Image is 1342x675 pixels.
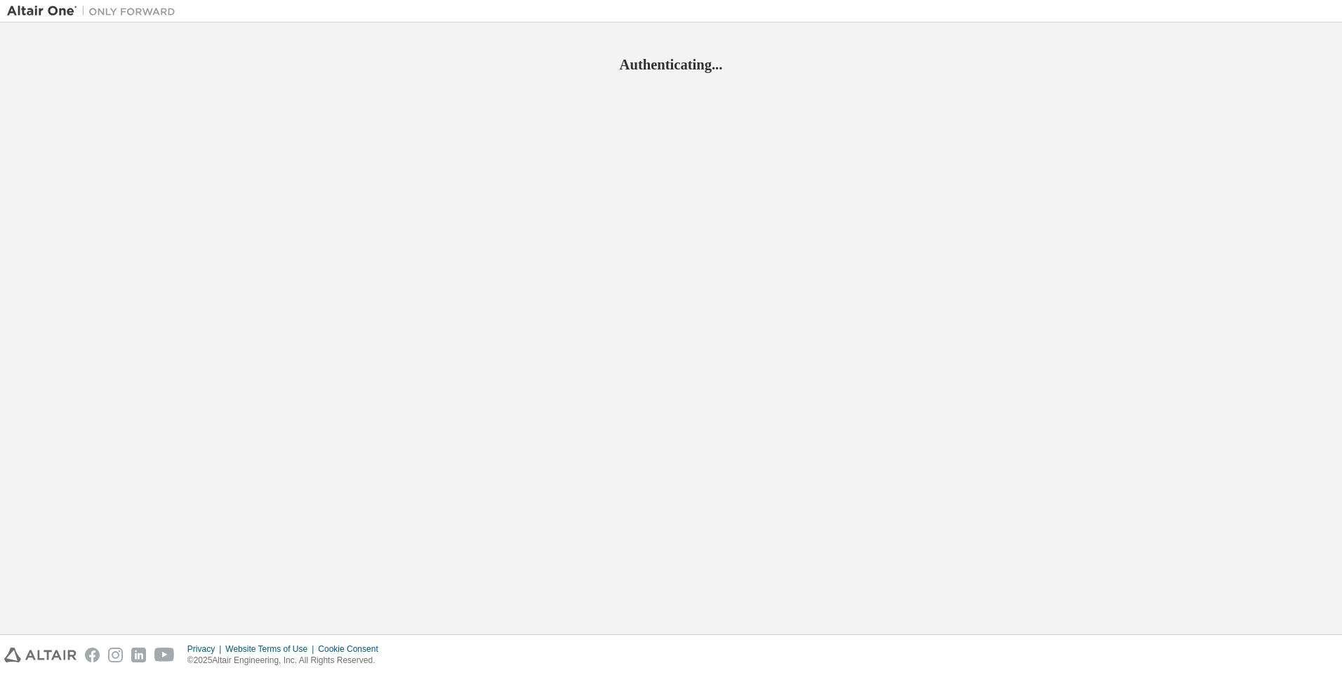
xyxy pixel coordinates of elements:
[4,648,77,662] img: altair_logo.svg
[154,648,175,662] img: youtube.svg
[187,655,387,667] p: © 2025 Altair Engineering, Inc. All Rights Reserved.
[7,55,1335,74] h2: Authenticating...
[131,648,146,662] img: linkedin.svg
[225,643,318,655] div: Website Terms of Use
[187,643,225,655] div: Privacy
[108,648,123,662] img: instagram.svg
[318,643,386,655] div: Cookie Consent
[7,4,182,18] img: Altair One
[85,648,100,662] img: facebook.svg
